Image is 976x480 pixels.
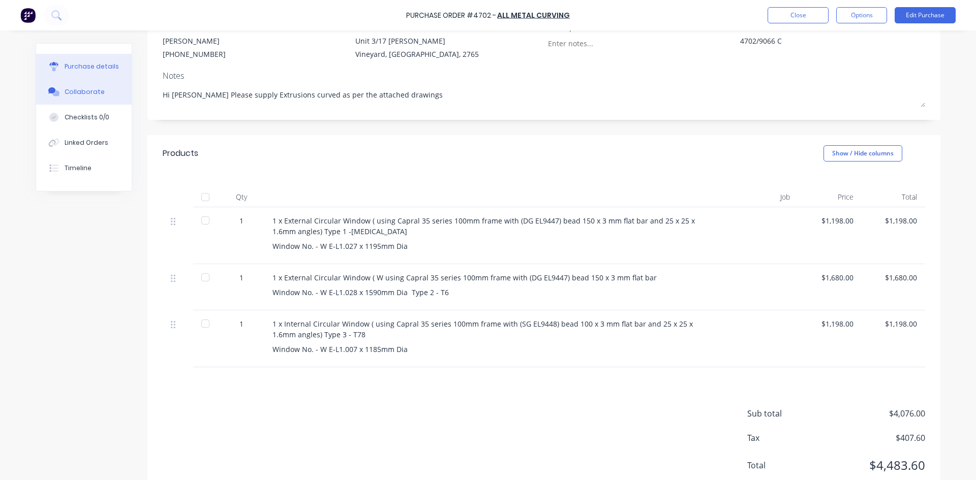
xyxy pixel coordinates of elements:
textarea: 4702/9066 C [740,36,867,58]
div: 1 x Internal Circular Window ( using Capral 35 series 100mm frame with (SG EL9448) bead 100 x 3 m... [272,318,714,340]
span: $407.60 [823,432,925,444]
div: Job [722,187,798,207]
div: 1 [227,272,256,283]
div: Window No. - W E-L1.028 x 1590mm Dia Type 2 - T6 [272,287,714,298]
input: Enter notes... [548,36,640,51]
button: Close [768,7,829,23]
div: Checklists 0/0 [65,113,109,122]
a: All Metal Curving [497,10,570,20]
div: Window No. - W E-L1.007 x 1185mm Dia [272,344,714,355]
img: Factory [20,8,36,23]
div: 1 x External Circular Window ( W using Capral 35 series 100mm frame with (DG EL9447) bead 150 x 3... [272,272,714,283]
div: $1,680.00 [806,272,853,283]
div: Purchase Order #4702 - [406,10,496,21]
div: [PHONE_NUMBER] [163,49,226,59]
div: Window No. - W E-L1.027 x 1195mm Dia [272,241,714,251]
button: Timeline [36,155,132,181]
span: Total [747,459,823,471]
div: Price [798,187,862,207]
div: Qty [219,187,264,207]
button: Show / Hide columns [823,145,902,162]
div: Unit 3/17 [PERSON_NAME] [355,36,479,46]
button: Checklists 0/0 [36,105,132,130]
div: Collaborate [65,87,105,97]
span: Sub total [747,407,823,420]
div: 1 [227,215,256,226]
div: Linked Orders [65,138,108,147]
div: $1,198.00 [806,215,853,226]
span: $4,076.00 [823,407,925,420]
button: Collaborate [36,79,132,105]
div: Total [862,187,925,207]
div: Notes [163,70,925,82]
div: 1 x External Circular Window ( using Capral 35 series 100mm frame with (DG EL9447) bead 150 x 3 m... [272,215,714,237]
button: Purchase details [36,54,132,79]
span: $4,483.60 [823,456,925,474]
div: [PERSON_NAME] [163,36,226,46]
span: Tax [747,432,823,444]
div: $1,198.00 [870,215,917,226]
div: $1,680.00 [870,272,917,283]
div: $1,198.00 [806,318,853,329]
div: $1,198.00 [870,318,917,329]
button: Edit Purchase [895,7,956,23]
button: Linked Orders [36,130,132,155]
div: Vineyard, [GEOGRAPHIC_DATA], 2765 [355,49,479,59]
div: 1 [227,318,256,329]
button: Options [836,7,887,23]
div: Timeline [65,164,91,173]
div: Purchase details [65,62,119,71]
textarea: Hi [PERSON_NAME] Please supply Extrusions curved as per the attached drawings [163,84,925,107]
div: Products [163,147,198,159]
